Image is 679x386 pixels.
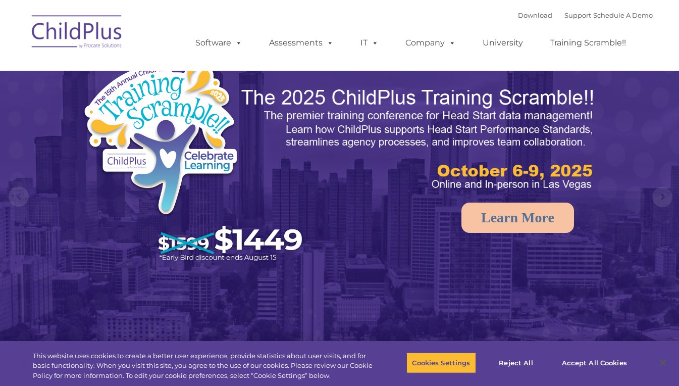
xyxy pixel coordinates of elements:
[461,203,574,233] a: Learn More
[518,11,552,19] a: Download
[395,33,466,53] a: Company
[540,33,636,53] a: Training Scramble!!
[556,352,633,373] button: Accept All Cookies
[350,33,389,53] a: IT
[593,11,653,19] a: Schedule A Demo
[406,352,476,373] button: Cookies Settings
[652,352,674,374] button: Close
[140,67,171,74] span: Last name
[485,352,548,373] button: Reject All
[259,33,344,53] a: Assessments
[33,351,374,381] div: This website uses cookies to create a better user experience, provide statistics about user visit...
[518,11,653,19] font: |
[473,33,533,53] a: University
[185,33,252,53] a: Software
[140,108,183,116] span: Phone number
[27,8,128,59] img: ChildPlus by Procare Solutions
[564,11,591,19] a: Support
